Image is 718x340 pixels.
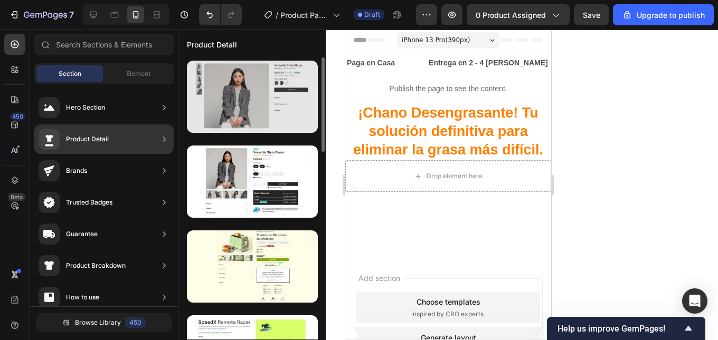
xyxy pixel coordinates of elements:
div: Product Detail [66,134,109,144]
p: 7 [69,8,74,21]
div: Beta [8,193,25,201]
span: Help us improve GemPages! [558,324,682,334]
div: Trusted Badges [66,197,112,208]
span: Browse Library [75,318,121,327]
div: Upgrade to publish [622,9,705,21]
span: Section [59,69,81,79]
button: Show survey - Help us improve GemPages! [558,322,695,335]
div: Undo/Redo [199,4,242,25]
div: Brands [66,166,87,176]
div: 450 [10,112,25,121]
span: Element [126,69,150,79]
span: 0 product assigned [476,9,546,21]
div: Hero Section [66,102,105,113]
button: Save [574,4,609,25]
div: Open Intercom Messenger [682,288,707,314]
button: 0 product assigned [467,4,570,25]
button: 7 [4,4,79,25]
input: Search Sections & Elements [34,34,174,55]
div: Guarantee [66,229,98,239]
span: Product Page - [DATE] 18:38:07 [280,9,328,21]
span: Save [583,11,600,20]
button: Browse Library450 [36,313,172,332]
div: How to use [66,292,99,303]
div: Product Breakdown [66,260,126,271]
iframe: Design area [345,30,551,340]
span: Draft [364,10,380,20]
button: Upgrade to publish [613,4,714,25]
span: / [276,9,278,21]
div: 450 [125,317,146,328]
